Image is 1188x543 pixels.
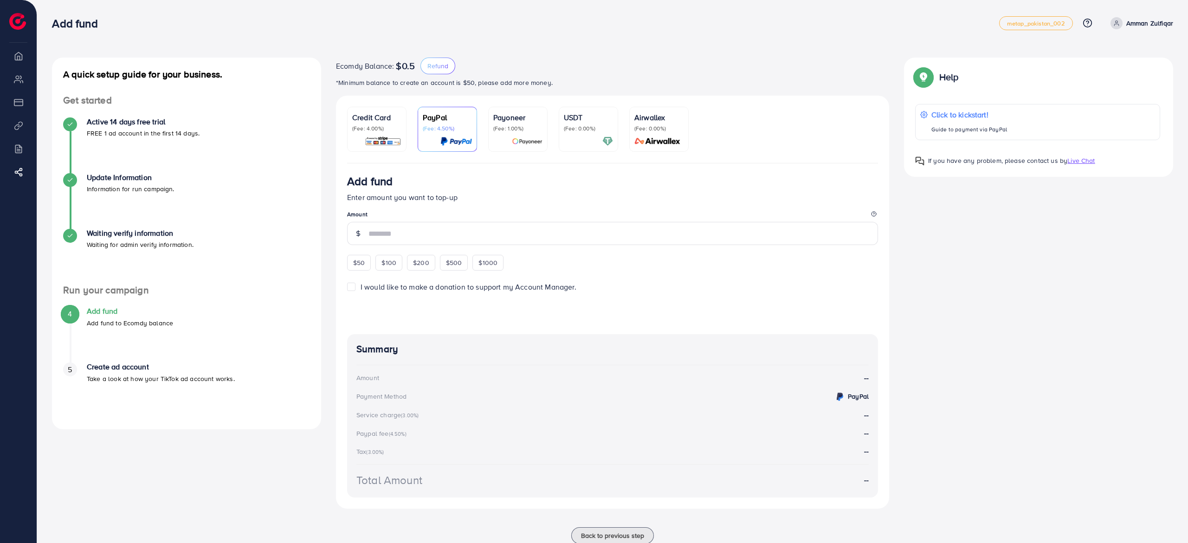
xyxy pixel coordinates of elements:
[347,192,878,203] p: Enter amount you want to top-up
[356,373,379,382] div: Amount
[366,448,384,456] small: (3.00%)
[999,16,1073,30] a: metap_pakistan_002
[52,95,321,106] h4: Get started
[440,136,472,147] img: card
[931,124,1007,135] p: Guide to payment via PayPal
[352,112,401,123] p: Credit Card
[564,112,613,123] p: USDT
[87,117,200,126] h4: Active 14 days free trial
[564,125,613,132] p: (Fee: 0.00%)
[52,117,321,173] li: Active 14 days free trial
[336,60,394,71] span: Ecomdy Balance:
[423,125,472,132] p: (Fee: 4.50%)
[87,317,173,329] p: Add fund to Ecomdy balance
[52,173,321,229] li: Update Information
[493,112,542,123] p: Payoneer
[634,112,684,123] p: Airwallex
[356,343,869,355] h4: Summary
[365,136,401,147] img: card
[864,475,869,485] strong: --
[1107,17,1173,29] a: Amman Zulfiqar
[352,125,401,132] p: (Fee: 4.00%)
[361,282,576,292] span: I would like to make a donation to support my Account Manager.
[478,258,497,267] span: $1000
[87,173,174,182] h4: Update Information
[87,239,194,250] p: Waiting for admin verify information.
[52,229,321,284] li: Waiting verify information
[396,60,415,71] span: $0.5
[848,392,869,401] strong: PayPal
[634,125,684,132] p: (Fee: 0.00%)
[864,446,869,456] strong: --
[87,307,173,316] h4: Add fund
[401,412,419,419] small: (3.00%)
[423,112,472,123] p: PayPal
[602,136,613,147] img: card
[9,13,26,30] img: logo
[356,447,387,456] div: Tax
[356,472,422,488] div: Total Amount
[52,307,321,362] li: Add fund
[52,284,321,296] h4: Run your campaign
[356,429,409,438] div: Paypal fee
[427,61,448,71] span: Refund
[581,531,644,540] span: Back to previous step
[1067,156,1095,165] span: Live Chat
[52,362,321,418] li: Create ad account
[493,125,542,132] p: (Fee: 1.00%)
[420,58,455,74] button: Refund
[52,17,105,30] h3: Add fund
[632,136,684,147] img: card
[87,128,200,139] p: FREE 1 ad account in the first 14 days.
[1126,18,1173,29] p: Amman Zulfiqar
[864,373,869,383] strong: --
[87,183,174,194] p: Information for run campaign.
[413,258,429,267] span: $200
[446,258,462,267] span: $500
[389,430,407,438] small: (4.50%)
[356,410,421,420] div: Service charge
[336,77,889,88] p: *Minimum balance to create an account is $50, please add more money.
[939,71,959,83] p: Help
[68,309,72,319] span: 4
[864,410,869,420] strong: --
[356,392,407,401] div: Payment Method
[512,136,542,147] img: card
[87,229,194,238] h4: Waiting verify information
[381,258,396,267] span: $100
[87,362,235,371] h4: Create ad account
[68,364,72,375] span: 5
[87,373,235,384] p: Take a look at how your TikTok ad account works.
[347,175,393,188] h3: Add fund
[928,156,1067,165] span: If you have any problem, please contact us by
[834,391,846,402] img: credit
[1007,20,1065,26] span: metap_pakistan_002
[353,258,365,267] span: $50
[915,156,924,166] img: Popup guide
[52,69,321,80] h4: A quick setup guide for your business.
[347,210,878,222] legend: Amount
[864,428,869,438] strong: --
[931,109,1007,120] p: Click to kickstart!
[915,69,932,85] img: Popup guide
